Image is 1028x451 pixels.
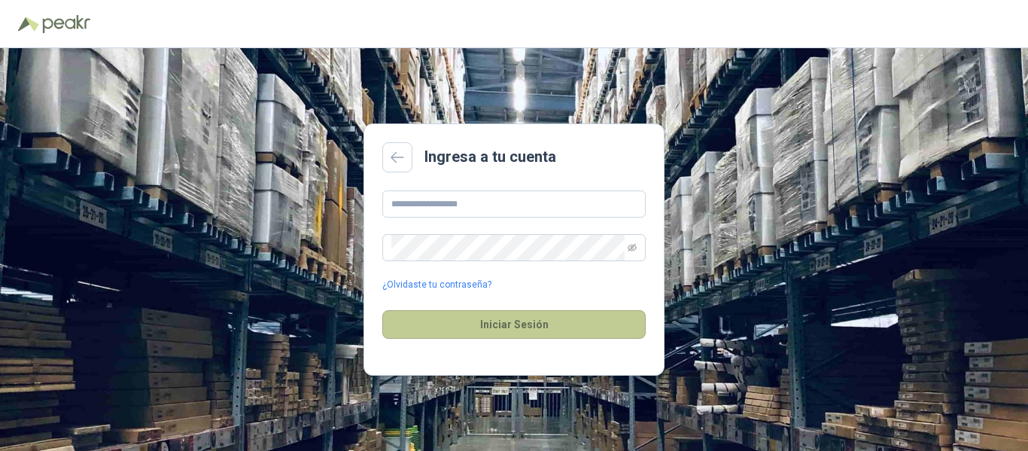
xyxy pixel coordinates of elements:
a: ¿Olvidaste tu contraseña? [382,278,491,292]
span: eye-invisible [628,243,637,252]
h2: Ingresa a tu cuenta [424,145,556,169]
img: Logo [18,17,39,32]
img: Peakr [42,15,90,33]
button: Iniciar Sesión [382,310,646,339]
